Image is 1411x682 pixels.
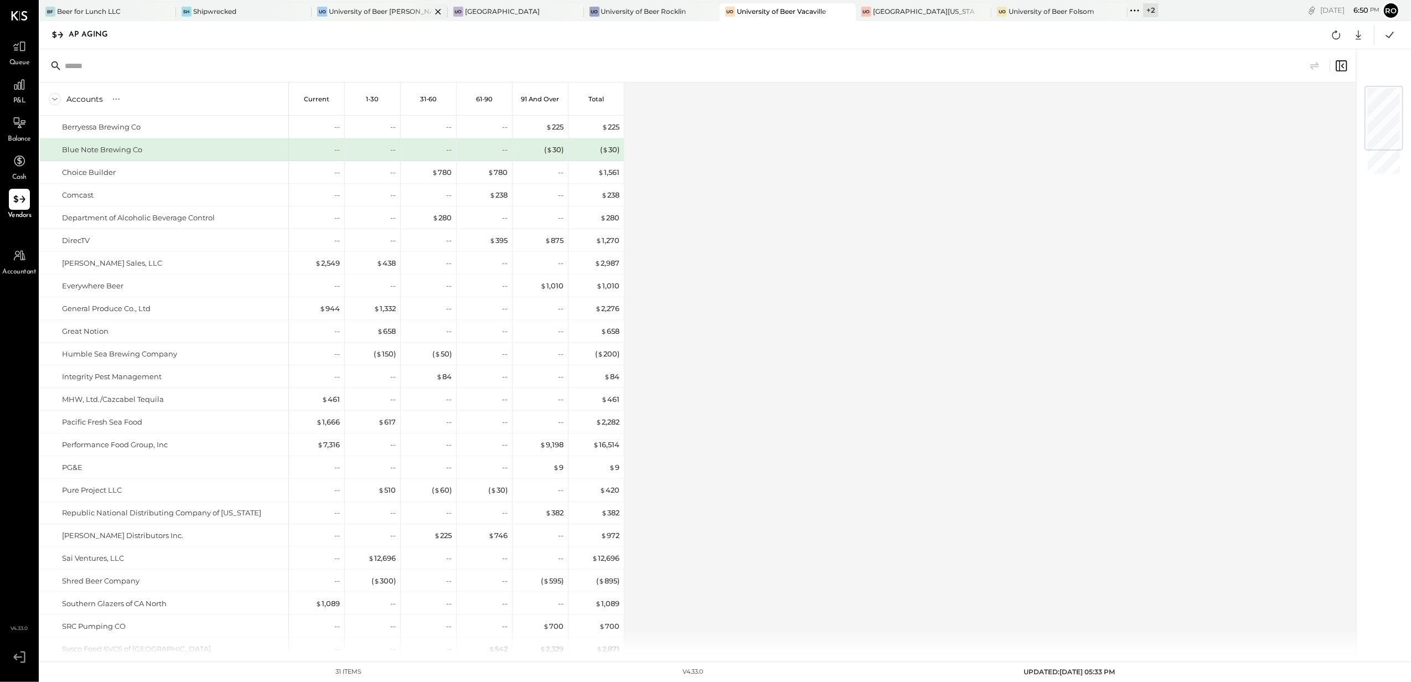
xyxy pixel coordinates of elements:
div: -- [502,213,508,223]
div: 31 items [336,668,362,676]
div: -- [446,144,452,155]
span: $ [553,463,559,472]
div: -- [390,530,396,541]
div: Uo [317,7,327,17]
div: 7,316 [317,440,340,450]
div: 438 [376,258,396,268]
div: -- [334,167,340,178]
div: 746 [488,530,508,541]
div: 238 [601,190,619,200]
span: $ [540,281,546,290]
div: [GEOGRAPHIC_DATA][US_STATE] [873,7,975,16]
div: -- [390,394,396,405]
div: 9 [553,462,564,473]
span: $ [376,349,382,358]
span: $ [377,327,383,335]
span: $ [319,304,325,313]
div: -- [390,598,396,609]
div: Beer for Lunch LLC [57,7,121,16]
div: -- [558,349,564,359]
div: ( 50 ) [432,349,452,359]
span: $ [596,236,602,245]
div: 2,987 [595,258,619,268]
div: -- [502,598,508,609]
div: -- [446,303,452,314]
div: 84 [604,371,619,382]
div: Shred Beer Company [62,576,139,586]
span: $ [488,168,494,177]
p: 61-90 [476,95,493,103]
div: -- [502,326,508,337]
div: -- [558,167,564,178]
div: 16,514 [593,440,619,450]
span: Accountant [3,267,37,277]
div: 238 [489,190,508,200]
div: -- [334,371,340,382]
div: -- [334,144,340,155]
div: -- [446,235,452,246]
div: -- [558,530,564,541]
span: $ [596,644,602,653]
div: 280 [432,213,452,223]
div: -- [446,440,452,450]
div: [DATE] [1320,5,1379,15]
div: 382 [545,508,564,518]
div: 12,696 [592,553,619,564]
div: -- [390,190,396,200]
span: $ [490,485,497,494]
div: -- [390,621,396,632]
div: 2,276 [595,303,619,314]
div: ( 200 ) [595,349,619,359]
span: $ [540,440,546,449]
div: Uo [590,7,599,17]
span: $ [597,349,603,358]
div: 2,329 [540,644,564,654]
span: $ [601,395,607,404]
span: $ [434,485,440,494]
div: DirecTV [62,235,90,246]
div: -- [334,326,340,337]
div: Uo [997,7,1007,17]
div: Uo [725,7,735,17]
div: -- [558,553,564,564]
div: Comcast [62,190,94,200]
div: -- [446,598,452,609]
div: -- [446,190,452,200]
div: Pure Project LLC [62,485,122,495]
div: University of Beer [PERSON_NAME] [329,7,431,16]
div: [PERSON_NAME] Sales, LLC [62,258,162,268]
div: -- [502,508,508,518]
div: 9,198 [540,440,564,450]
div: -- [502,371,508,382]
div: -- [558,190,564,200]
div: 12,696 [368,553,396,564]
span: $ [489,644,495,653]
div: University of Beer Folsom [1009,7,1094,16]
div: -- [390,122,396,132]
div: Republic National Distributing Company of [US_STATE] [62,508,261,518]
div: -- [334,190,340,200]
span: $ [316,599,322,608]
div: -- [558,258,564,268]
span: $ [601,327,607,335]
a: P&L [1,74,38,106]
div: + 2 [1143,3,1159,17]
div: -- [334,508,340,518]
div: [GEOGRAPHIC_DATA] [465,7,540,16]
div: 1,010 [596,281,619,291]
div: 1,089 [316,598,340,609]
span: $ [374,576,380,585]
div: 780 [488,167,508,178]
span: $ [378,485,384,494]
div: [PERSON_NAME] Distributors Inc. [62,530,183,541]
div: 461 [601,394,619,405]
div: 780 [432,167,452,178]
div: copy link [1306,4,1317,16]
div: Blue Note Brewing Co [62,144,142,155]
div: Performance Food Group, Inc [62,440,168,450]
div: -- [502,144,508,155]
div: Integrity Pest Management [62,371,162,382]
span: $ [592,554,598,562]
div: Sh [182,7,192,17]
span: $ [595,304,601,313]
